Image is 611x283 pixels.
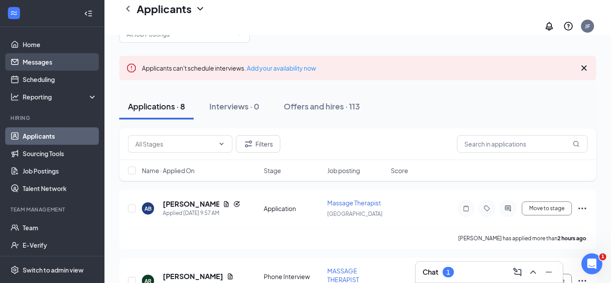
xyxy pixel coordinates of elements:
[23,254,97,271] a: Documents
[137,1,191,16] h1: Applicants
[163,199,219,209] h5: [PERSON_NAME]
[544,21,554,31] svg: Notifications
[579,63,589,73] svg: Cross
[544,267,554,277] svg: Minimize
[284,101,360,112] div: Offers and hires · 113
[23,162,97,180] a: Job Postings
[563,21,574,31] svg: QuestionInfo
[126,63,137,73] svg: Error
[23,145,97,162] a: Sourcing Tools
[23,71,97,88] a: Scheduling
[23,180,97,197] a: Talent Network
[23,53,97,71] a: Messages
[10,266,19,274] svg: Settings
[10,114,95,122] div: Hiring
[391,166,408,175] span: Score
[510,265,524,279] button: ComposeMessage
[195,3,205,14] svg: ChevronDown
[577,203,587,214] svg: Ellipses
[458,235,587,242] p: [PERSON_NAME] has applied more than .
[223,201,230,208] svg: Document
[573,140,580,147] svg: MagnifyingGlass
[227,273,234,280] svg: Document
[23,219,97,236] a: Team
[84,9,93,18] svg: Collapse
[144,205,151,212] div: AB
[522,201,572,215] button: Move to stage
[585,23,590,30] div: JF
[236,135,280,153] button: Filter Filters
[23,92,97,101] div: Reporting
[163,272,223,281] h5: [PERSON_NAME]
[142,64,316,72] span: Applicants can't schedule interviews.
[581,253,602,274] iframe: Intercom live chat
[243,139,254,149] svg: Filter
[163,209,240,218] div: Applied [DATE] 9:57 AM
[599,253,606,260] span: 1
[423,267,438,277] h3: Chat
[218,140,225,147] svg: ChevronDown
[461,205,471,212] svg: Note
[446,269,450,276] div: 1
[557,235,586,242] b: 2 hours ago
[528,267,538,277] svg: ChevronUp
[264,204,322,213] div: Application
[457,135,587,153] input: Search in applications
[135,139,215,149] input: All Stages
[123,3,133,14] svg: ChevronLeft
[327,166,360,175] span: Job posting
[10,92,19,101] svg: Analysis
[10,9,18,17] svg: WorkstreamLogo
[23,266,84,274] div: Switch to admin view
[23,127,97,145] a: Applicants
[327,199,381,207] span: Massage Therapist
[526,265,540,279] button: ChevronUp
[512,267,523,277] svg: ComposeMessage
[264,166,281,175] span: Stage
[327,211,383,217] span: [GEOGRAPHIC_DATA]
[542,265,556,279] button: Minimize
[503,205,513,212] svg: ActiveChat
[233,201,240,208] svg: Reapply
[10,206,95,213] div: Team Management
[209,101,259,112] div: Interviews · 0
[247,64,316,72] a: Add your availability now
[128,101,185,112] div: Applications · 8
[482,205,492,212] svg: Tag
[23,236,97,254] a: E-Verify
[23,36,97,53] a: Home
[142,166,195,175] span: Name · Applied On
